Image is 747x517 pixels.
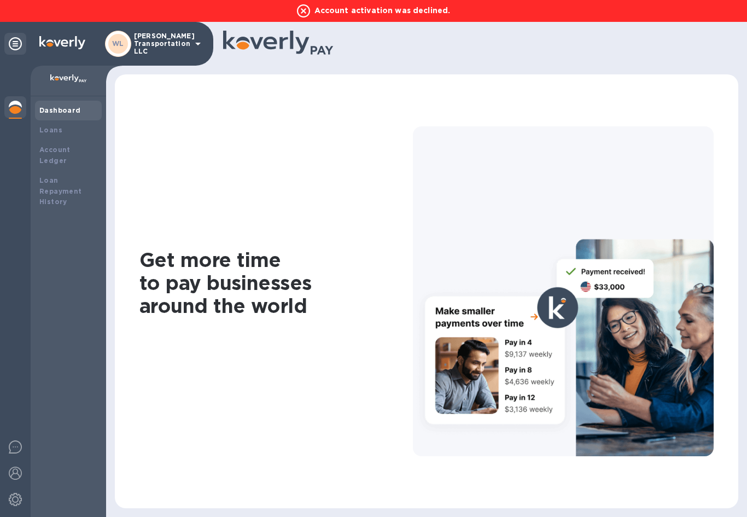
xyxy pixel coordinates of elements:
b: Dashboard [39,106,81,114]
b: Loan Repayment History [39,176,82,206]
p: Account activation was declined. [291,4,456,18]
h1: Get more time to pay businesses around the world [139,248,413,317]
b: Account Ledger [39,146,71,165]
p: [PERSON_NAME] Transportation LLC [134,32,189,55]
div: Unpin categories [4,33,26,55]
b: Loans [39,126,62,134]
b: WL [112,39,124,48]
img: Logo [39,36,85,49]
